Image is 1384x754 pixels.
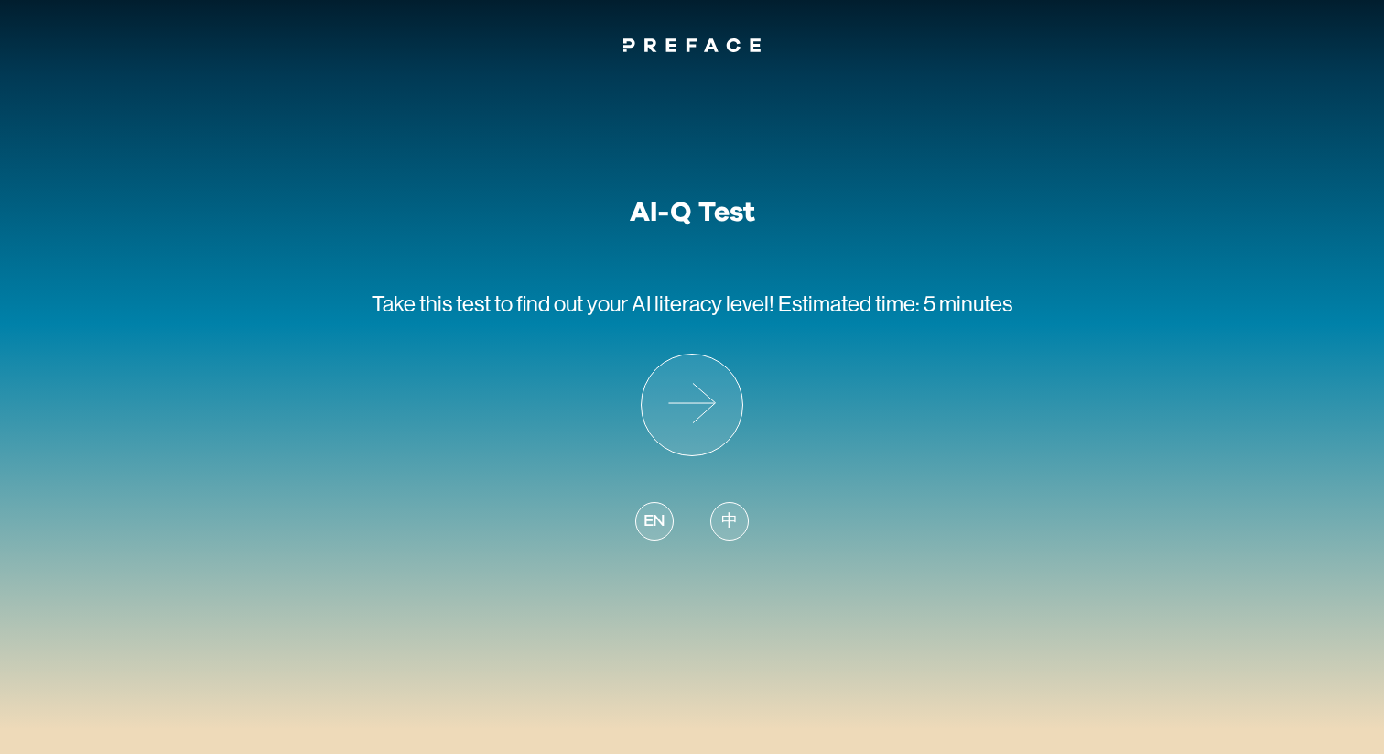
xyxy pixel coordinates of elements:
span: find out your AI literacy level! [516,291,774,316]
span: Estimated time: 5 minutes [778,291,1012,316]
span: Take this test to [372,291,513,316]
span: EN [643,509,665,534]
span: 中 [721,509,738,534]
h1: AI-Q Test [630,196,755,229]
